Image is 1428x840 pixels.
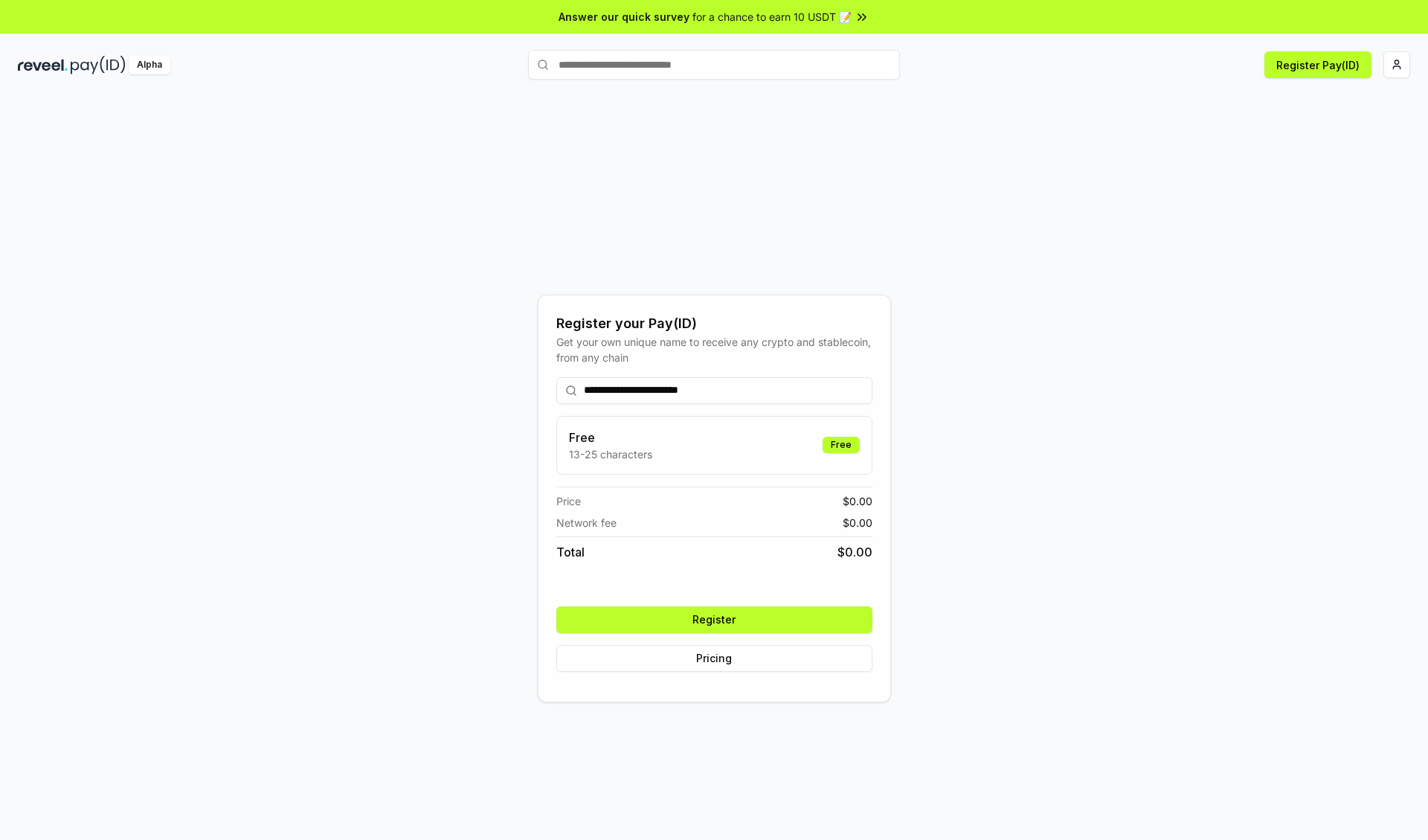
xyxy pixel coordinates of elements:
[556,313,872,334] div: Register your Pay(ID)
[556,645,872,672] button: Pricing
[556,334,872,365] div: Get your own unique name to receive any crypto and stablecoin, from any chain
[129,56,170,74] div: Alpha
[1264,51,1371,78] button: Register Pay(ID)
[71,56,126,74] img: pay_id
[569,446,652,462] p: 13-25 characters
[837,543,872,561] span: $ 0.00
[559,9,689,25] span: Answer our quick survey
[843,515,872,530] span: $ 0.00
[569,429,652,446] h3: Free
[692,9,852,25] span: for a chance to earn 10 USDT 📝
[843,493,872,509] span: $ 0.00
[556,493,581,509] span: Price
[556,515,617,530] span: Network fee
[556,606,872,633] button: Register
[556,543,585,561] span: Total
[823,437,860,453] div: Free
[18,56,68,74] img: reveel_dark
